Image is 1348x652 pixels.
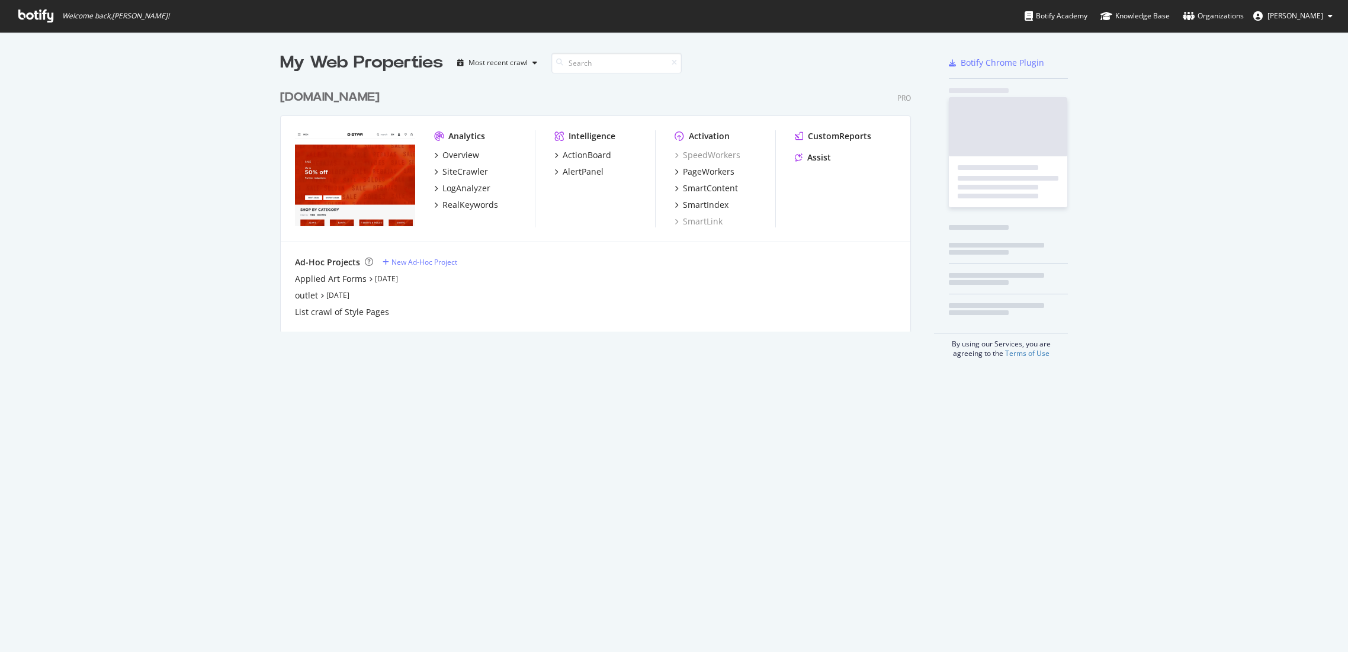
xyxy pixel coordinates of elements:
[434,182,490,194] a: LogAnalyzer
[1100,10,1170,22] div: Knowledge Base
[468,59,528,66] div: Most recent crawl
[375,274,398,284] a: [DATE]
[569,130,615,142] div: Intelligence
[934,333,1068,358] div: By using our Services, you are agreeing to the
[563,149,611,161] div: ActionBoard
[1267,11,1323,21] span: Nadine Kraegeloh
[683,182,738,194] div: SmartContent
[295,290,318,301] a: outlet
[795,130,871,142] a: CustomReports
[295,273,367,285] a: Applied Art Forms
[689,130,730,142] div: Activation
[675,182,738,194] a: SmartContent
[808,130,871,142] div: CustomReports
[434,149,479,161] a: Overview
[391,257,457,267] div: New Ad-Hoc Project
[897,93,911,103] div: Pro
[383,257,457,267] a: New Ad-Hoc Project
[675,199,728,211] a: SmartIndex
[434,199,498,211] a: RealKeywords
[326,290,349,300] a: [DATE]
[675,216,723,227] a: SmartLink
[683,166,734,178] div: PageWorkers
[452,53,542,72] button: Most recent crawl
[683,199,728,211] div: SmartIndex
[1025,10,1087,22] div: Botify Academy
[295,306,389,318] a: List crawl of Style Pages
[675,166,734,178] a: PageWorkers
[1244,7,1342,25] button: [PERSON_NAME]
[434,166,488,178] a: SiteCrawler
[795,152,831,163] a: Assist
[448,130,485,142] div: Analytics
[442,149,479,161] div: Overview
[442,199,498,211] div: RealKeywords
[280,51,443,75] div: My Web Properties
[961,57,1044,69] div: Botify Chrome Plugin
[1005,348,1049,358] a: Terms of Use
[62,11,169,21] span: Welcome back, [PERSON_NAME] !
[295,256,360,268] div: Ad-Hoc Projects
[675,149,740,161] a: SpeedWorkers
[280,89,384,106] a: [DOMAIN_NAME]
[807,152,831,163] div: Assist
[949,57,1044,69] a: Botify Chrome Plugin
[295,130,415,226] img: www.g-star.com
[442,166,488,178] div: SiteCrawler
[554,166,604,178] a: AlertPanel
[280,75,920,332] div: grid
[551,53,682,73] input: Search
[1183,10,1244,22] div: Organizations
[442,182,490,194] div: LogAnalyzer
[554,149,611,161] a: ActionBoard
[280,89,380,106] div: [DOMAIN_NAME]
[563,166,604,178] div: AlertPanel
